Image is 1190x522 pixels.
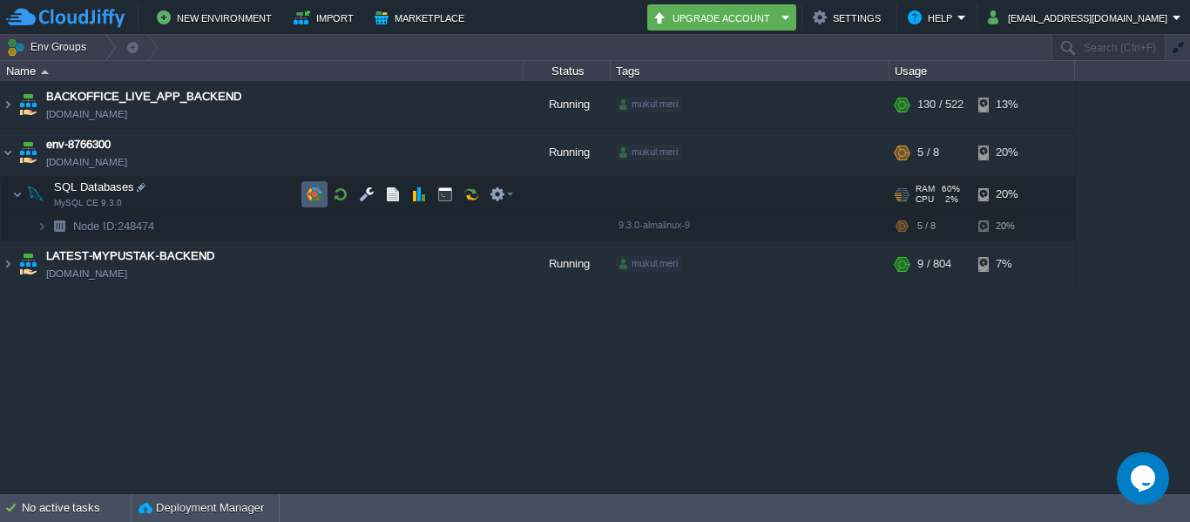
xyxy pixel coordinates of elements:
button: Marketplace [375,7,470,28]
img: AMDAwAAAACH5BAEAAAAALAAAAAABAAEAAAICRAEAOw== [41,70,49,74]
span: SQL Databases [52,180,137,194]
a: SQL DatabasesMySQL CE 9.3.0 [52,180,137,193]
div: Running [524,241,611,288]
img: AMDAwAAAACH5BAEAAAAALAAAAAABAAEAAAICRAEAOw== [16,129,40,176]
button: Env Groups [6,35,92,59]
div: Running [524,129,611,176]
span: 60% [942,184,960,194]
a: BACKOFFICE_LIVE_APP_BACKEND [46,88,241,105]
img: AMDAwAAAACH5BAEAAAAALAAAAAABAAEAAAICRAEAOw== [16,241,40,288]
button: Deployment Manager [139,499,264,517]
button: New Environment [157,7,277,28]
div: Name [2,61,523,81]
a: env-8766300 [46,136,111,153]
span: RAM [916,184,935,194]
span: 248474 [71,219,157,234]
a: [DOMAIN_NAME] [46,105,127,123]
img: AMDAwAAAACH5BAEAAAAALAAAAAABAAEAAAICRAEAOw== [1,241,15,288]
div: 130 / 522 [917,81,963,128]
img: AMDAwAAAACH5BAEAAAAALAAAAAABAAEAAAICRAEAOw== [24,177,48,212]
img: AMDAwAAAACH5BAEAAAAALAAAAAABAAEAAAICRAEAOw== [12,177,23,212]
span: 9.3.0-almalinux-9 [619,220,690,230]
img: AMDAwAAAACH5BAEAAAAALAAAAAABAAEAAAICRAEAOw== [16,81,40,128]
a: [DOMAIN_NAME] [46,265,127,282]
div: 20% [978,177,1035,212]
iframe: chat widget [1117,452,1173,505]
div: 7% [978,241,1035,288]
a: LATEST-MYPUSTAK-BACKEND [46,247,214,265]
button: Help [908,7,957,28]
div: Usage [890,61,1074,81]
img: AMDAwAAAACH5BAEAAAAALAAAAAABAAEAAAICRAEAOw== [1,81,15,128]
div: mukul.meri [616,256,681,272]
span: 2% [941,194,958,205]
span: CPU [916,194,934,205]
div: mukul.meri [616,97,681,112]
div: 13% [978,81,1035,128]
div: Status [524,61,610,81]
span: MySQL CE 9.3.0 [54,198,122,208]
img: CloudJiffy [6,7,125,29]
div: No active tasks [22,494,131,522]
button: Settings [813,7,886,28]
img: AMDAwAAAACH5BAEAAAAALAAAAAABAAEAAAICRAEAOw== [47,213,71,240]
div: Tags [612,61,889,81]
div: mukul.meri [616,145,681,160]
span: [DOMAIN_NAME] [46,153,127,171]
button: Import [294,7,359,28]
img: AMDAwAAAACH5BAEAAAAALAAAAAABAAEAAAICRAEAOw== [37,213,47,240]
div: 5 / 8 [917,129,939,176]
div: 20% [978,129,1035,176]
button: Upgrade Account [652,7,776,28]
div: Running [524,81,611,128]
div: 9 / 804 [917,241,951,288]
a: Node ID:248474 [71,219,157,234]
span: Node ID: [73,220,118,233]
img: AMDAwAAAACH5BAEAAAAALAAAAAABAAEAAAICRAEAOw== [1,129,15,176]
div: 20% [978,213,1035,240]
button: [EMAIL_ADDRESS][DOMAIN_NAME] [988,7,1173,28]
div: 5 / 8 [917,213,936,240]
